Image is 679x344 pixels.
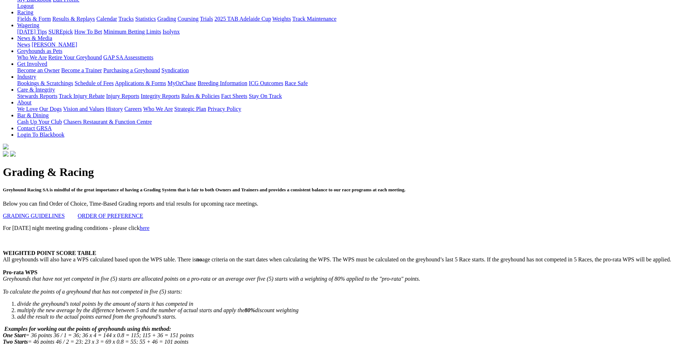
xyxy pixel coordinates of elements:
[17,16,676,22] div: Racing
[106,106,123,112] a: History
[17,301,193,307] i: divide the greyhound’s total points by the amount of starts it has competed in
[249,80,283,86] a: ICG Outcomes
[74,80,113,86] a: Schedule of Fees
[17,67,676,74] div: Get Involved
[78,213,143,219] a: ORDER OF PREFERENCE
[17,54,676,61] div: Greyhounds as Pets
[3,276,420,282] i: Greyhounds that have not yet competed in five (5) starts are allocated points on a pro-rata or an...
[3,201,676,207] p: Below you can find Order of Choice, Time-Based Grading reports and trial results for upcoming rac...
[249,93,282,99] a: Stay On Track
[59,93,105,99] a: Track Injury Rebate
[96,16,117,22] a: Calendar
[118,16,134,22] a: Tracks
[285,80,307,86] a: Race Safe
[17,314,176,320] i: add the result to the actual points earned from the greyhound’s starts.
[196,256,202,262] b: no
[200,16,213,22] a: Trials
[17,3,34,9] a: Logout
[48,29,73,35] a: SUREpick
[103,54,154,60] a: GAP SA Assessments
[17,119,676,125] div: Bar & Dining
[17,80,73,86] a: Bookings & Scratchings
[3,332,26,338] i: One Start
[214,16,271,22] a: 2025 TAB Adelaide Cup
[181,93,220,99] a: Rules & Policies
[106,93,139,99] a: Injury Reports
[3,187,676,193] h5: Greyhound Racing SA is mindful of the great importance of having a Grading System that is fair to...
[17,93,676,99] div: Care & Integrity
[17,29,676,35] div: Wagering
[10,151,16,157] img: twitter.svg
[135,16,156,22] a: Statistics
[17,112,49,118] a: Bar & Dining
[17,22,39,28] a: Wagering
[178,16,199,22] a: Coursing
[17,9,33,15] a: Racing
[17,74,36,80] a: Industry
[141,93,180,99] a: Integrity Reports
[292,16,336,22] a: Track Maintenance
[161,67,189,73] a: Syndication
[163,29,180,35] a: Isolynx
[3,269,38,275] b: Pro-rata WPS
[17,307,299,313] i: multiply the new average by the difference between 5 and the number of actual starts and apply th...
[174,106,206,112] a: Strategic Plan
[52,16,95,22] a: Results & Replays
[157,16,176,22] a: Grading
[17,16,51,22] a: Fields & Form
[26,332,194,338] i: = 36 points 36 / 1 = 36; 36 x 4 = 144 x 0.8 = 115; 115 + 36 = 151 points
[3,289,182,295] i: To calculate the points of a greyhound that has not competed in five (5) starts:
[17,87,55,93] a: Care & Integrity
[143,106,173,112] a: Who We Are
[103,67,160,73] a: Purchasing a Greyhound
[198,80,247,86] a: Breeding Information
[17,106,676,112] div: About
[17,29,47,35] a: [DATE] Tips
[17,119,62,125] a: Cash Up Your Club
[3,250,676,295] p: All greyhounds will also have a WPS calculated based upon the WPS table. There is age criteria on...
[17,41,30,48] a: News
[3,250,96,256] b: WEIGHTED POINT SCORE TABLE
[31,41,77,48] a: [PERSON_NAME]
[61,67,102,73] a: Become a Trainer
[17,41,676,48] div: News & Media
[103,29,161,35] a: Minimum Betting Limits
[17,54,47,60] a: Who We Are
[3,144,9,149] img: logo-grsa-white.png
[74,29,102,35] a: How To Bet
[3,213,65,219] a: GRADING GUIDELINES
[17,99,31,105] a: About
[17,48,62,54] a: Greyhounds as Pets
[140,225,150,231] a: here
[63,119,152,125] a: Chasers Restaurant & Function Centre
[115,80,166,86] a: Applications & Forms
[48,54,102,60] a: Retire Your Greyhound
[17,132,64,138] a: Login To Blackbook
[17,106,62,112] a: We Love Our Dogs
[272,16,291,22] a: Weights
[17,61,47,67] a: Get Involved
[17,80,676,87] div: Industry
[244,307,255,313] b: 80%
[3,166,676,179] h1: Grading & Racing
[221,93,247,99] a: Fact Sheets
[17,93,57,99] a: Stewards Reports
[3,151,9,157] img: facebook.svg
[17,67,60,73] a: Become an Owner
[208,106,241,112] a: Privacy Policy
[4,326,171,332] i: Examples for working out the points of greyhounds using this method:
[17,125,52,131] a: Contact GRSA
[124,106,142,112] a: Careers
[63,106,104,112] a: Vision and Values
[168,80,196,86] a: MyOzChase
[3,225,150,231] span: For [DATE] night meeting grading conditions - please click
[17,35,52,41] a: News & Media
